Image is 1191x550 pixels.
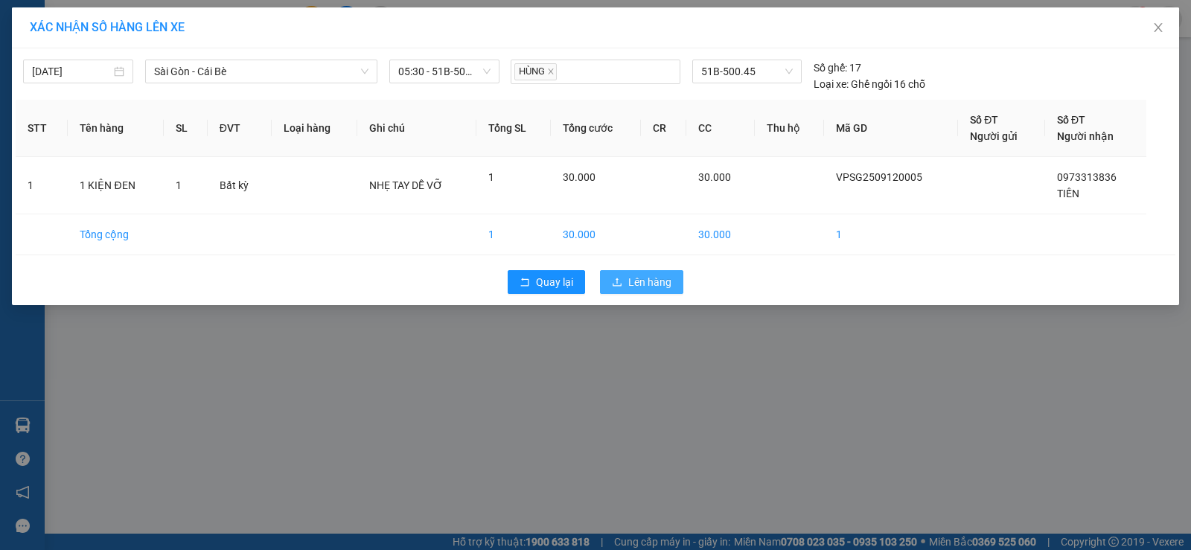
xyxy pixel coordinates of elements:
div: 17 [814,60,861,76]
span: 1 [176,179,182,191]
input: 12/09/2025 [32,63,111,80]
td: Bất kỳ [208,157,272,214]
span: close [1152,22,1164,33]
th: Tổng SL [476,100,552,157]
span: Người nhận [1057,130,1114,142]
span: 0973313836 [1057,171,1117,183]
td: Tổng cộng [68,214,164,255]
span: close [547,68,555,75]
span: HÙNG [514,63,557,80]
th: Loại hàng [272,100,357,157]
th: Ghi chú [357,100,476,157]
span: Loại xe: [814,76,849,92]
span: Lên hàng [628,274,671,290]
button: uploadLên hàng [600,270,683,294]
span: 05:30 - 51B-500.45 [398,60,491,83]
th: STT [16,100,68,157]
span: rollback [520,277,530,289]
td: 1 KIỆN ĐEN [68,157,164,214]
span: Người gửi [970,130,1018,142]
span: XÁC NHẬN SỐ HÀNG LÊN XE [30,20,185,34]
span: 1 [488,171,494,183]
div: Ghế ngồi 16 chỗ [814,76,925,92]
th: CR [641,100,686,157]
span: down [360,67,369,76]
td: 1 [16,157,68,214]
td: 30.000 [686,214,755,255]
span: upload [612,277,622,289]
th: SL [164,100,207,157]
th: Tổng cước [551,100,640,157]
span: Sài Gòn - Cái Bè [154,60,368,83]
span: NHẸ TAY DỄ VỠ [369,179,443,191]
span: 51B-500.45 [701,60,793,83]
td: 30.000 [551,214,640,255]
span: Số ĐT [1057,114,1085,126]
th: Tên hàng [68,100,164,157]
span: Quay lại [536,274,573,290]
span: Số ĐT [970,114,998,126]
button: Close [1137,7,1179,49]
td: 1 [824,214,958,255]
th: CC [686,100,755,157]
span: VPSG2509120005 [836,171,922,183]
span: 30.000 [698,171,731,183]
td: 1 [476,214,552,255]
th: ĐVT [208,100,272,157]
th: Mã GD [824,100,958,157]
th: Thu hộ [755,100,825,157]
span: 30.000 [563,171,595,183]
span: TIẾN [1057,188,1079,199]
button: rollbackQuay lại [508,270,585,294]
span: Số ghế: [814,60,847,76]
